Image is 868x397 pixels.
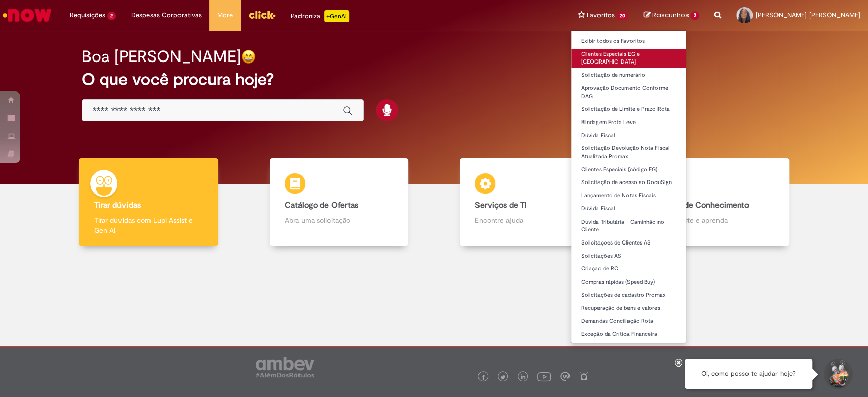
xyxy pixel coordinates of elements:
span: Requisições [70,10,105,20]
a: Exibir todos os Favoritos [571,36,686,47]
div: Oi, como posso te ajudar hoje? [685,359,812,389]
a: Base de Conhecimento Consulte e aprenda [624,158,815,246]
span: [PERSON_NAME] [PERSON_NAME] [756,11,860,19]
img: ServiceNow [1,5,53,25]
img: click_logo_yellow_360x200.png [248,7,276,22]
b: Base de Conhecimento [665,200,749,210]
h2: Boa [PERSON_NAME] [82,48,241,66]
a: Solicitação de numerário [571,70,686,81]
a: Clientes Especiais EG e [GEOGRAPHIC_DATA] [571,49,686,68]
span: Rascunhos [652,10,689,20]
button: Iniciar Conversa de Suporte [822,359,853,389]
a: Lançamento de Notas Fiscais [571,190,686,201]
b: Serviços de TI [475,200,527,210]
a: Dúvida Fiscal [571,203,686,215]
ul: Favoritos [571,30,687,343]
div: Padroniza [291,10,349,22]
a: Tirar dúvidas Tirar dúvidas com Lupi Assist e Gen Ai [53,158,244,246]
p: Encontre ajuda [475,215,583,225]
img: logo_footer_youtube.png [537,370,551,383]
img: logo_footer_ambev_rotulo_gray.png [256,357,314,377]
img: logo_footer_workplace.png [560,372,570,381]
a: Clientes Especiais (código EG) [571,164,686,175]
a: Serviços de TI Encontre ajuda [434,158,624,246]
span: Favoritos [587,10,615,20]
img: logo_footer_naosei.png [579,372,588,381]
b: Catálogo de Ofertas [285,200,358,210]
a: Solicitação de acesso ao DocuSign [571,177,686,188]
p: Consulte e aprenda [665,215,773,225]
span: Despesas Corporativas [131,10,202,20]
a: Rascunhos [643,11,699,20]
img: logo_footer_linkedin.png [521,374,526,380]
span: 2 [690,11,699,20]
p: +GenAi [324,10,349,22]
span: 2 [107,12,116,20]
p: Abra uma solicitação [285,215,393,225]
a: Catálogo de Ofertas Abra uma solicitação [244,158,434,246]
img: logo_footer_facebook.png [481,375,486,380]
span: More [217,10,233,20]
a: Solicitações de cadastro Promax [571,290,686,301]
a: Aprovação Documento Conforme DAG [571,83,686,102]
a: Solicitações AS [571,251,686,262]
span: 20 [617,12,628,20]
b: Tirar dúvidas [94,200,140,210]
a: Criação de RC [571,263,686,274]
a: Dúvida Tributária - Caminhão no Cliente [571,217,686,235]
a: Solicitações de Clientes AS [571,237,686,249]
h2: O que você procura hoje? [82,71,786,88]
a: Solicitação Devolução Nota Fiscal Atualizada Promax [571,143,686,162]
a: Exceção da Crítica Financeira [571,329,686,340]
a: Recuperação de bens e valores [571,302,686,314]
img: happy-face.png [241,49,256,64]
a: Solicitação de Limite e Prazo Rota [571,104,686,115]
img: logo_footer_twitter.png [500,375,505,380]
a: Demandas Conciliação Rota [571,316,686,327]
a: Dúvida Fiscal [571,130,686,141]
a: Compras rápidas (Speed Buy) [571,277,686,288]
p: Tirar dúvidas com Lupi Assist e Gen Ai [94,215,202,235]
a: Blindagem Frota Leve [571,117,686,128]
